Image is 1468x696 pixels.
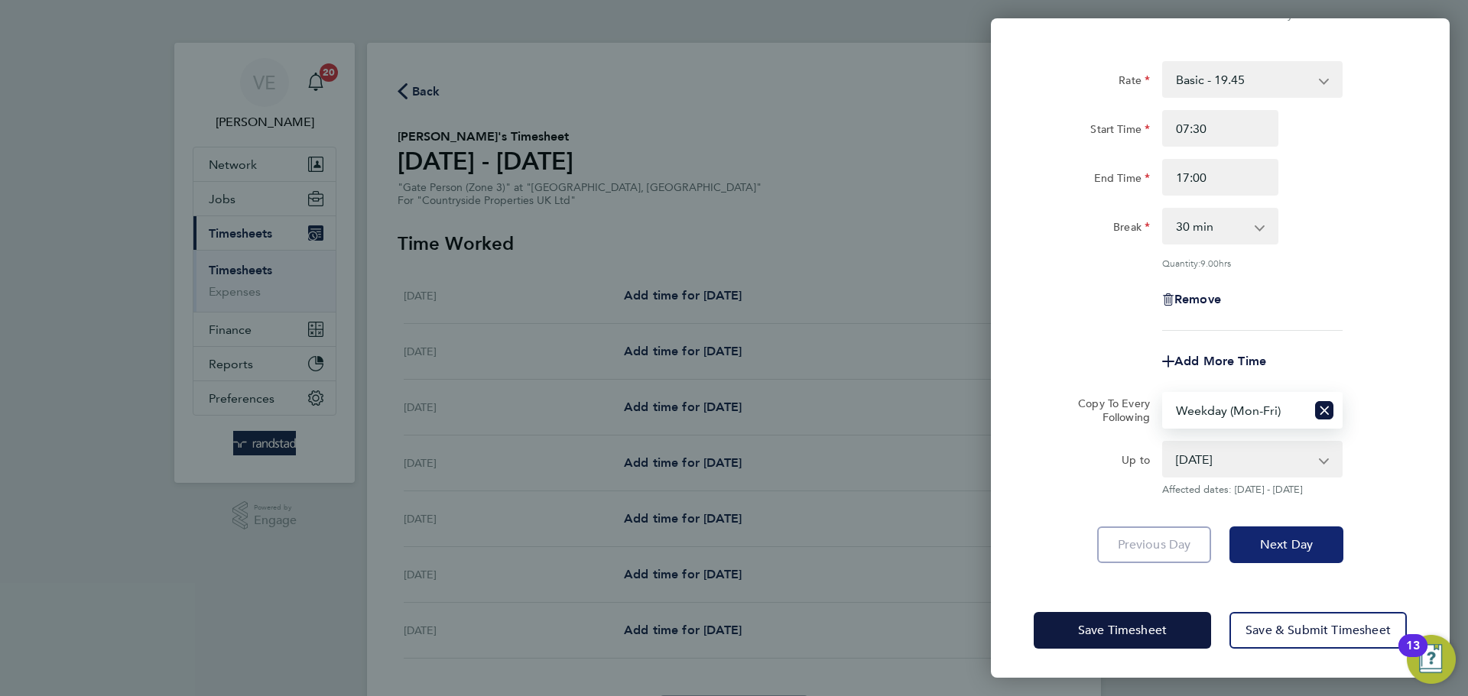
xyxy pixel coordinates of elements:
label: Break [1113,220,1150,238]
span: Save & Submit Timesheet [1246,623,1391,638]
label: End Time [1094,171,1150,189]
span: 9.00 [1200,257,1219,269]
button: Next Day [1229,526,1343,563]
button: Add More Time [1162,355,1266,367]
label: Up to [1122,453,1150,471]
button: Save Timesheet [1034,612,1211,649]
input: E.g. 08:00 [1162,110,1278,147]
div: 13 [1406,646,1420,665]
label: Rate [1119,73,1150,92]
input: E.g. 18:00 [1162,159,1278,196]
span: Remove [1174,292,1221,306]
span: Next Day [1260,537,1313,552]
label: Copy To Every Following [1066,397,1150,424]
button: Open Resource Center, 13 new notifications [1407,635,1456,684]
label: Start Time [1090,122,1150,141]
span: Save Timesheet [1078,623,1167,638]
button: Reset selection [1315,393,1333,427]
button: Save & Submit Timesheet [1229,612,1407,649]
button: Remove [1162,293,1221,306]
span: Affected dates: [DATE] - [DATE] [1162,484,1343,496]
div: Quantity: hrs [1162,257,1343,269]
span: Add More Time [1174,354,1266,368]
